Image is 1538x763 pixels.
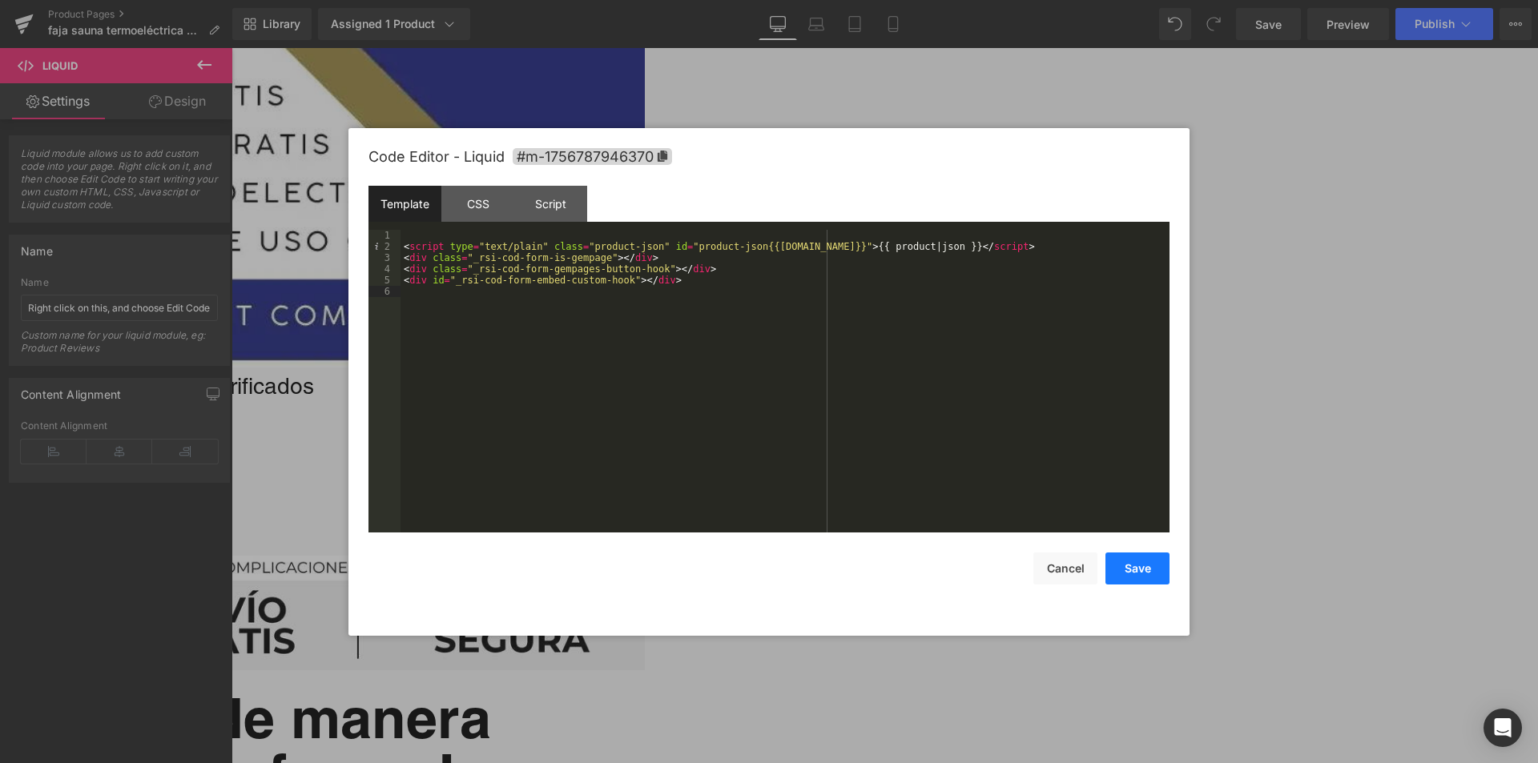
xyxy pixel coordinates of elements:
span: Code Editor - Liquid [368,148,505,165]
div: Script [514,186,587,222]
div: Template [368,186,441,222]
div: CSS [441,186,514,222]
div: 4 [368,263,401,275]
button: Save [1105,552,1170,584]
div: 3 [368,252,401,263]
div: 5 [368,275,401,286]
button: Cancel [1033,552,1097,584]
div: 1 [368,230,401,241]
div: 6 [368,286,401,297]
span: Click to copy [513,148,672,165]
div: 2 [368,241,401,252]
div: Open Intercom Messenger [1484,709,1522,747]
